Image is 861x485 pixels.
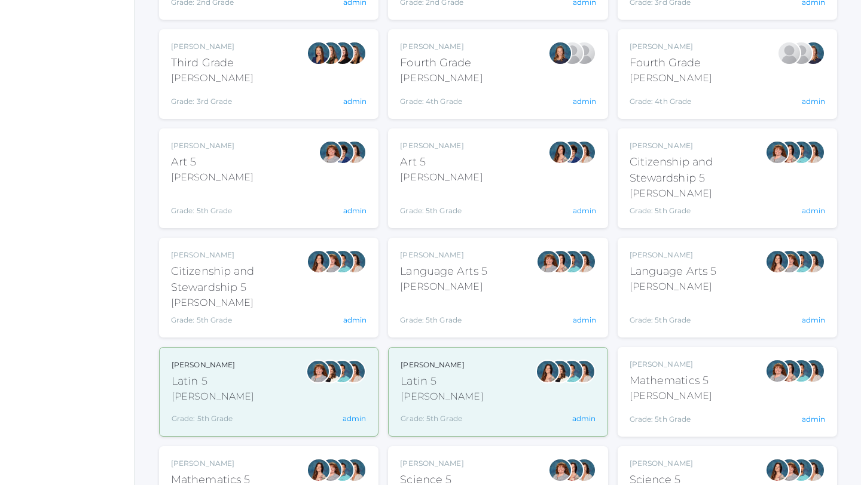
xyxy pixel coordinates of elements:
div: Rebecca Salazar [560,458,584,482]
div: Mathematics 5 [630,373,712,389]
div: Ellie Bradley [801,41,825,65]
div: Sarah Bence [319,250,343,274]
div: Grade: 5th Grade [171,315,307,326]
div: Grade: 5th Grade [630,408,712,425]
div: Fourth Grade [400,55,483,71]
div: [PERSON_NAME] [171,250,307,260]
div: [PERSON_NAME] [630,186,765,201]
div: Heather Porter [789,41,813,65]
div: Grade: 5th Grade [171,189,254,216]
div: Westen Taylor [789,250,813,274]
div: Grade: 5th Grade [630,205,765,216]
div: [PERSON_NAME] [401,389,483,404]
div: [PERSON_NAME] [171,458,254,469]
div: Rebecca Salazar [765,250,789,274]
div: Cari Burke [343,250,367,274]
div: Westen Taylor [331,458,355,482]
a: admin [802,97,825,106]
div: Grade: 5th Grade [172,409,254,424]
div: Rebecca Salazar [548,250,572,274]
a: admin [573,206,596,215]
div: Grade: 5th Grade [400,299,487,326]
div: Rebecca Salazar [765,458,789,482]
div: Sarah Bence [306,360,330,383]
div: Grade: 5th Grade [401,409,483,424]
div: [PERSON_NAME] [630,280,717,294]
div: Grade: 4th Grade [630,90,712,107]
div: Katie Watters [331,41,355,65]
div: [PERSON_NAME] [630,41,712,52]
a: admin [573,315,596,324]
div: Rebecca Salazar [777,359,801,383]
div: [PERSON_NAME] [400,71,483,85]
div: [PERSON_NAME] [630,71,712,85]
div: Cari Burke [343,458,367,482]
div: Rebecca Salazar [307,458,331,482]
div: [PERSON_NAME] [630,250,717,260]
div: Westen Taylor [560,250,584,274]
div: Fourth Grade [630,55,712,71]
div: Art 5 [400,154,483,170]
div: [PERSON_NAME] [400,140,483,151]
a: admin [802,415,825,423]
div: Westen Taylor [789,458,813,482]
div: [PERSON_NAME] [171,41,254,52]
div: Third Grade [171,55,254,71]
div: [PERSON_NAME] [171,140,254,151]
div: Rebecca Salazar [536,360,560,383]
div: Westen Taylor [560,360,584,383]
div: Latin 5 [172,373,254,389]
div: Grade: 5th Grade [400,189,483,216]
div: Cari Burke [801,250,825,274]
div: [PERSON_NAME] [401,360,483,370]
div: Cari Burke [572,140,596,164]
div: [PERSON_NAME] [400,250,487,260]
div: [PERSON_NAME] [630,389,712,403]
div: Cari Burke [572,360,596,383]
div: Language Arts 5 [400,263,487,280]
div: [PERSON_NAME] [400,170,483,185]
div: Sarah Bence [548,458,572,482]
div: Language Arts 5 [630,263,717,280]
div: [PERSON_NAME] [630,458,712,469]
div: Lydia Chaffin [560,41,584,65]
div: Lydia Chaffin [777,41,801,65]
div: Cari Burke [343,140,367,164]
div: [PERSON_NAME] [630,359,712,370]
a: admin [802,206,825,215]
div: Sarah Bence [536,250,560,274]
div: [PERSON_NAME] [400,41,483,52]
div: Westen Taylor [331,250,355,274]
div: Sarah Bence [777,458,801,482]
div: Citizenship and Stewardship 5 [171,263,307,296]
a: admin [343,315,367,324]
div: Carolyn Sugimoto [560,140,584,164]
div: Teresa Deutsch [548,360,572,383]
div: Ellie Bradley [548,41,572,65]
div: Carolyn Sugimoto [331,140,355,164]
div: [PERSON_NAME] [171,71,254,85]
a: admin [343,414,366,423]
div: [PERSON_NAME] [172,389,254,404]
div: Sarah Bence [777,250,801,274]
div: Grade: 4th Grade [400,90,483,107]
div: Sarah Bence [319,458,343,482]
div: Rebecca Salazar [777,140,801,164]
div: [PERSON_NAME] [171,170,254,185]
div: Sarah Bence [765,140,789,164]
div: Westen Taylor [789,140,813,164]
div: Cari Burke [801,140,825,164]
div: [PERSON_NAME] [171,296,307,310]
div: Citizenship and Stewardship 5 [630,154,765,186]
div: Westen Taylor [789,359,813,383]
div: [PERSON_NAME] [630,140,765,151]
a: admin [572,414,596,423]
a: admin [343,206,367,215]
a: admin [573,97,596,106]
div: Grade: 5th Grade [630,299,717,326]
div: Sarah Bence [319,140,343,164]
div: Lori Webster [307,41,331,65]
div: [PERSON_NAME] [400,458,483,469]
div: Juliana Fowler [343,41,367,65]
div: Rebecca Salazar [548,140,572,164]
